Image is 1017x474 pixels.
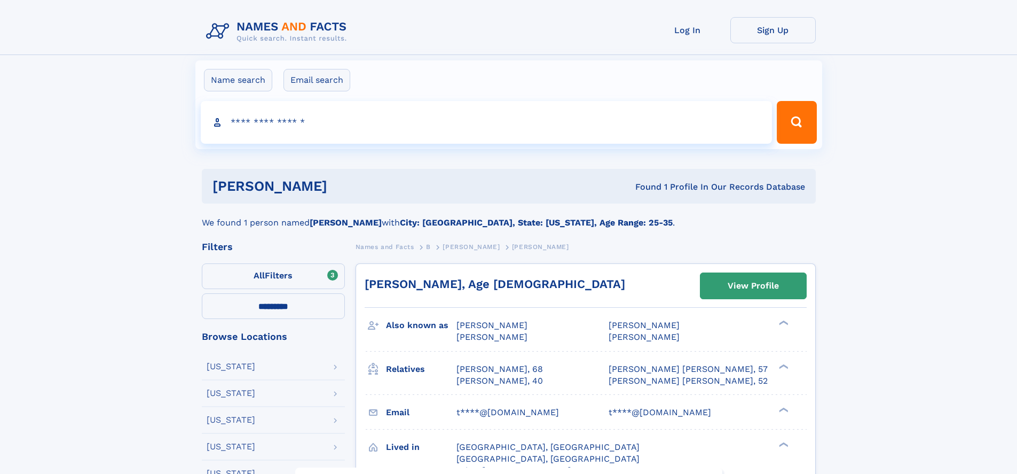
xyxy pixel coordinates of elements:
[609,375,768,387] a: [PERSON_NAME] [PERSON_NAME], 52
[283,69,350,91] label: Email search
[356,240,414,253] a: Names and Facts
[204,69,272,91] label: Name search
[776,441,789,448] div: ❯
[777,101,816,144] button: Search Button
[202,263,345,289] label: Filters
[386,403,456,422] h3: Email
[202,204,816,229] div: We found 1 person named with .
[310,217,382,228] b: [PERSON_NAME]
[700,273,806,299] a: View Profile
[202,332,345,341] div: Browse Locations
[212,180,482,193] h1: [PERSON_NAME]
[426,240,431,253] a: B
[456,454,640,464] span: [GEOGRAPHIC_DATA], [GEOGRAPHIC_DATA]
[456,332,527,342] span: [PERSON_NAME]
[456,375,543,387] a: [PERSON_NAME], 40
[386,360,456,378] h3: Relatives
[456,442,640,452] span: [GEOGRAPHIC_DATA], [GEOGRAPHIC_DATA]
[609,320,680,330] span: [PERSON_NAME]
[426,243,431,251] span: B
[207,362,255,371] div: [US_STATE]
[207,442,255,451] div: [US_STATE]
[400,217,673,228] b: City: [GEOGRAPHIC_DATA], State: [US_STATE], Age Range: 25-35
[776,320,789,327] div: ❯
[776,363,789,370] div: ❯
[365,277,625,291] a: [PERSON_NAME], Age [DEMOGRAPHIC_DATA]
[609,363,768,375] a: [PERSON_NAME] [PERSON_NAME], 57
[728,274,779,298] div: View Profile
[456,363,543,375] a: [PERSON_NAME], 68
[776,406,789,413] div: ❯
[443,240,500,253] a: [PERSON_NAME]
[645,17,730,43] a: Log In
[207,416,255,424] div: [US_STATE]
[201,101,772,144] input: search input
[202,17,356,46] img: Logo Names and Facts
[443,243,500,251] span: [PERSON_NAME]
[512,243,569,251] span: [PERSON_NAME]
[207,389,255,398] div: [US_STATE]
[202,242,345,252] div: Filters
[386,438,456,456] h3: Lived in
[730,17,816,43] a: Sign Up
[254,270,265,281] span: All
[481,181,805,193] div: Found 1 Profile In Our Records Database
[456,320,527,330] span: [PERSON_NAME]
[386,316,456,335] h3: Also known as
[609,332,680,342] span: [PERSON_NAME]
